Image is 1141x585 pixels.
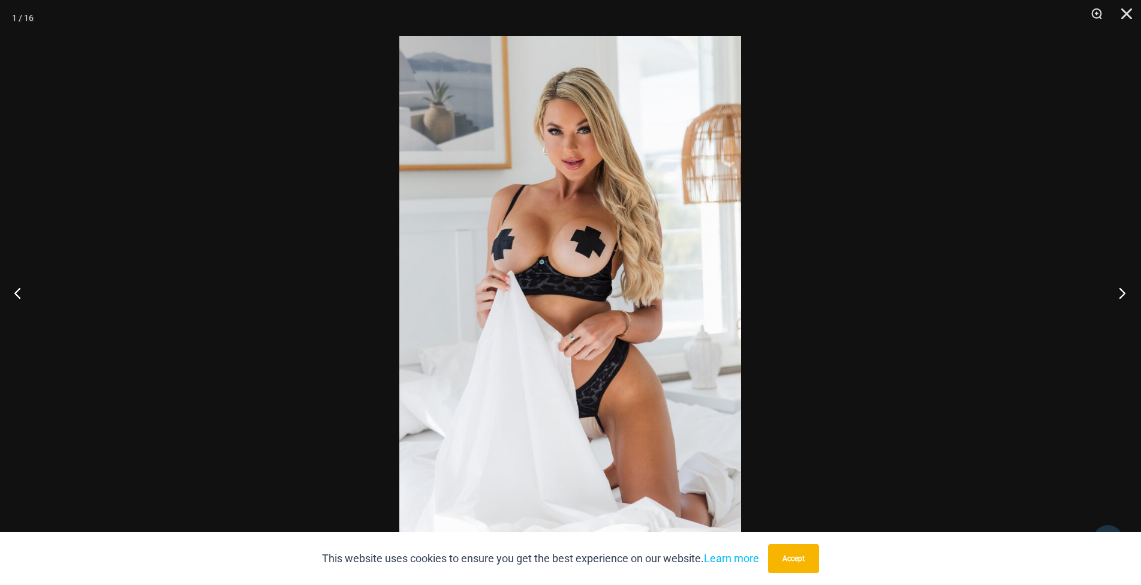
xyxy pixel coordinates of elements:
img: Nights Fall Silver Leopard 1036 Bra 6046 Thong 09v2 [399,36,741,549]
button: Accept [768,544,819,573]
p: This website uses cookies to ensure you get the best experience on our website. [322,550,759,568]
div: 1 / 16 [12,9,34,27]
a: Learn more [704,552,759,565]
button: Next [1096,263,1141,323]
